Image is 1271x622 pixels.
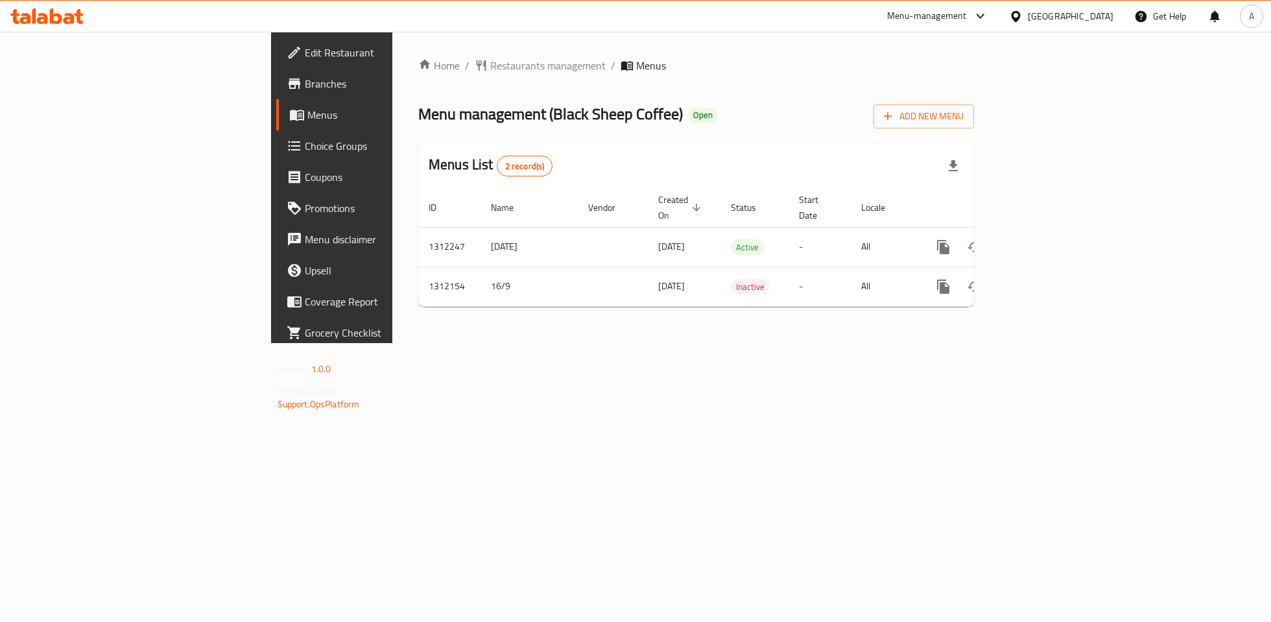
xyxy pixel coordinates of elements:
td: 16/9 [481,267,578,306]
span: ID [429,200,453,215]
span: [DATE] [658,238,685,255]
button: more [928,232,959,263]
a: Menus [276,99,483,130]
span: Vendor [588,200,632,215]
a: Restaurants management [475,58,606,73]
span: Inactive [731,280,770,294]
td: [DATE] [481,227,578,267]
span: Upsell [305,263,473,278]
span: 2 record(s) [497,160,552,173]
a: Edit Restaurant [276,37,483,68]
a: Promotions [276,193,483,224]
span: Open [688,110,718,121]
td: - [789,267,851,306]
span: Created On [658,192,705,223]
span: Edit Restaurant [305,45,473,60]
span: [DATE] [658,278,685,294]
span: Promotions [305,200,473,216]
span: Grocery Checklist [305,325,473,341]
a: Support.OpsPlatform [278,396,360,413]
span: 1.0.0 [311,361,331,377]
span: Start Date [799,192,835,223]
a: Coverage Report [276,286,483,317]
a: Grocery Checklist [276,317,483,348]
span: Coupons [305,169,473,185]
button: Change Status [959,271,990,302]
a: Menu disclaimer [276,224,483,255]
span: Status [731,200,773,215]
a: Branches [276,68,483,99]
button: Change Status [959,232,990,263]
td: All [851,267,918,306]
div: Export file [938,150,969,182]
div: Total records count [497,156,553,176]
span: Menu management ( Black Sheep Coffee ) [418,99,683,128]
th: Actions [918,188,1063,228]
span: Version: [278,361,309,377]
div: Open [688,108,718,123]
span: Choice Groups [305,138,473,154]
td: - [789,227,851,267]
span: Menu disclaimer [305,232,473,247]
div: [GEOGRAPHIC_DATA] [1028,9,1113,23]
span: Active [731,240,764,255]
span: Coverage Report [305,294,473,309]
span: Branches [305,76,473,91]
span: Name [491,200,530,215]
a: Upsell [276,255,483,286]
div: Menu-management [887,8,967,24]
span: Add New Menu [884,108,964,125]
span: Locale [861,200,902,215]
a: Choice Groups [276,130,483,161]
button: Add New Menu [873,104,974,128]
div: Active [731,239,764,255]
nav: breadcrumb [418,58,974,73]
a: Coupons [276,161,483,193]
span: Restaurants management [490,58,606,73]
h2: Menus List [429,155,552,176]
li: / [611,58,615,73]
td: All [851,227,918,267]
table: enhanced table [418,188,1063,307]
button: more [928,271,959,302]
span: Get support on: [278,383,337,400]
span: Menus [307,107,473,123]
span: Menus [636,58,666,73]
span: A [1249,9,1254,23]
